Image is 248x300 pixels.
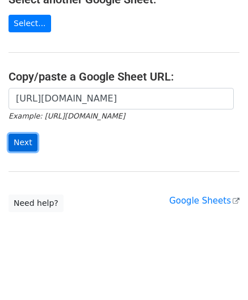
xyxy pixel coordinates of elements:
a: Google Sheets [169,196,239,206]
a: Need help? [9,195,64,212]
input: Paste your Google Sheet URL here [9,88,234,109]
small: Example: [URL][DOMAIN_NAME] [9,112,125,120]
iframe: Chat Widget [191,246,248,300]
input: Next [9,134,37,151]
a: Select... [9,15,51,32]
h4: Copy/paste a Google Sheet URL: [9,70,239,83]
